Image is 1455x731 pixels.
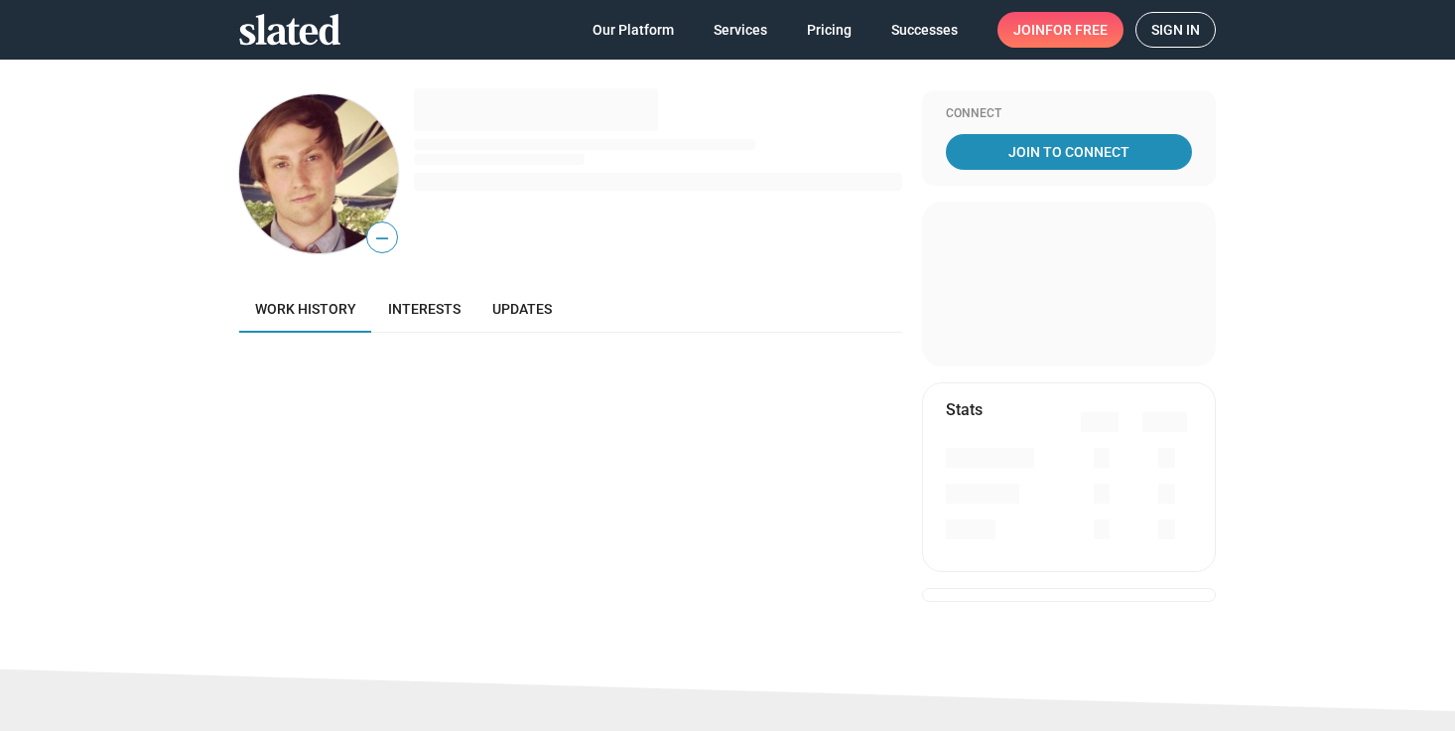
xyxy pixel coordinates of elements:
[946,399,983,420] mat-card-title: Stats
[1135,12,1216,48] a: Sign in
[1045,12,1108,48] span: for free
[492,301,552,317] span: Updates
[950,134,1188,170] span: Join To Connect
[255,301,356,317] span: Work history
[714,12,767,48] span: Services
[1013,12,1108,48] span: Join
[239,285,372,333] a: Work history
[593,12,674,48] span: Our Platform
[946,134,1192,170] a: Join To Connect
[1151,13,1200,47] span: Sign in
[997,12,1124,48] a: Joinfor free
[791,12,867,48] a: Pricing
[891,12,958,48] span: Successes
[698,12,783,48] a: Services
[372,285,476,333] a: Interests
[946,106,1192,122] div: Connect
[476,285,568,333] a: Updates
[875,12,974,48] a: Successes
[367,225,397,251] span: —
[807,12,852,48] span: Pricing
[577,12,690,48] a: Our Platform
[388,301,461,317] span: Interests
